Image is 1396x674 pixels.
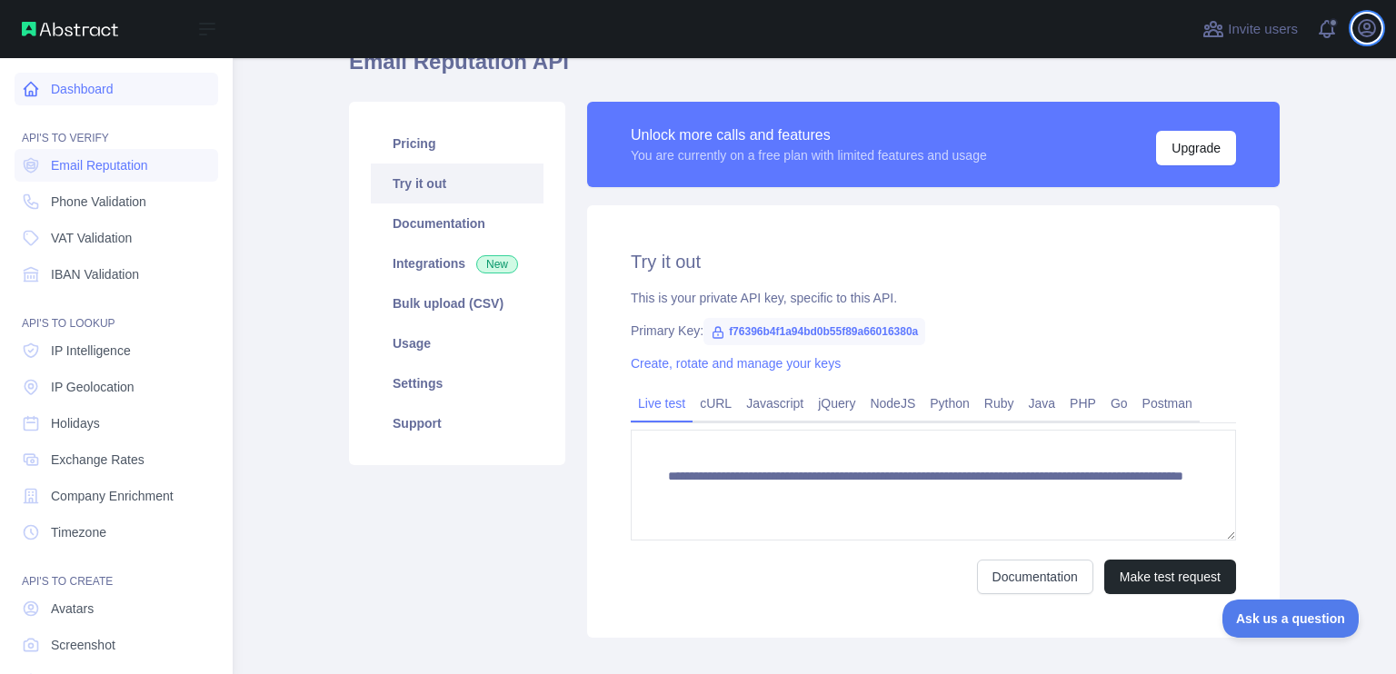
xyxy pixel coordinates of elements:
[51,156,148,174] span: Email Reputation
[703,318,925,345] span: f76396b4f1a94bd0b55f89a66016380a
[631,389,693,418] a: Live test
[371,363,543,403] a: Settings
[51,414,100,432] span: Holidays
[22,22,118,36] img: Abstract API
[15,73,218,105] a: Dashboard
[51,229,132,247] span: VAT Validation
[739,389,811,418] a: Javascript
[15,592,218,625] a: Avatars
[1062,389,1103,418] a: PHP
[15,334,218,367] a: IP Intelligence
[51,600,94,618] span: Avatars
[15,109,218,145] div: API'S TO VERIFY
[15,149,218,182] a: Email Reputation
[15,480,218,512] a: Company Enrichment
[51,265,139,283] span: IBAN Validation
[1135,389,1200,418] a: Postman
[15,294,218,331] div: API'S TO LOOKUP
[51,378,135,396] span: IP Geolocation
[51,487,174,505] span: Company Enrichment
[693,389,739,418] a: cURL
[371,203,543,243] a: Documentation
[349,47,1280,91] h1: Email Reputation API
[15,185,218,218] a: Phone Validation
[1199,15,1301,44] button: Invite users
[15,258,218,291] a: IBAN Validation
[15,371,218,403] a: IP Geolocation
[15,222,218,254] a: VAT Validation
[476,255,518,273] span: New
[977,389,1022,418] a: Ruby
[371,323,543,363] a: Usage
[15,629,218,661] a: Screenshot
[51,342,131,360] span: IP Intelligence
[1104,560,1236,594] button: Make test request
[51,193,146,211] span: Phone Validation
[1022,389,1063,418] a: Java
[51,451,145,469] span: Exchange Rates
[371,164,543,203] a: Try it out
[631,356,841,371] a: Create, rotate and manage your keys
[1156,131,1236,165] button: Upgrade
[1103,389,1135,418] a: Go
[631,322,1236,340] div: Primary Key:
[631,124,987,146] div: Unlock more calls and features
[977,560,1093,594] a: Documentation
[51,523,106,541] span: Timezone
[371,283,543,323] a: Bulk upload (CSV)
[51,636,115,654] span: Screenshot
[371,403,543,443] a: Support
[631,146,987,164] div: You are currently on a free plan with limited features and usage
[15,552,218,589] div: API'S TO CREATE
[15,516,218,549] a: Timezone
[631,289,1236,307] div: This is your private API key, specific to this API.
[1222,600,1360,638] iframe: Toggle Customer Support
[631,249,1236,274] h2: Try it out
[863,389,922,418] a: NodeJS
[15,443,218,476] a: Exchange Rates
[371,243,543,283] a: Integrations New
[922,389,977,418] a: Python
[1228,19,1298,40] span: Invite users
[811,389,863,418] a: jQuery
[371,124,543,164] a: Pricing
[15,407,218,440] a: Holidays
